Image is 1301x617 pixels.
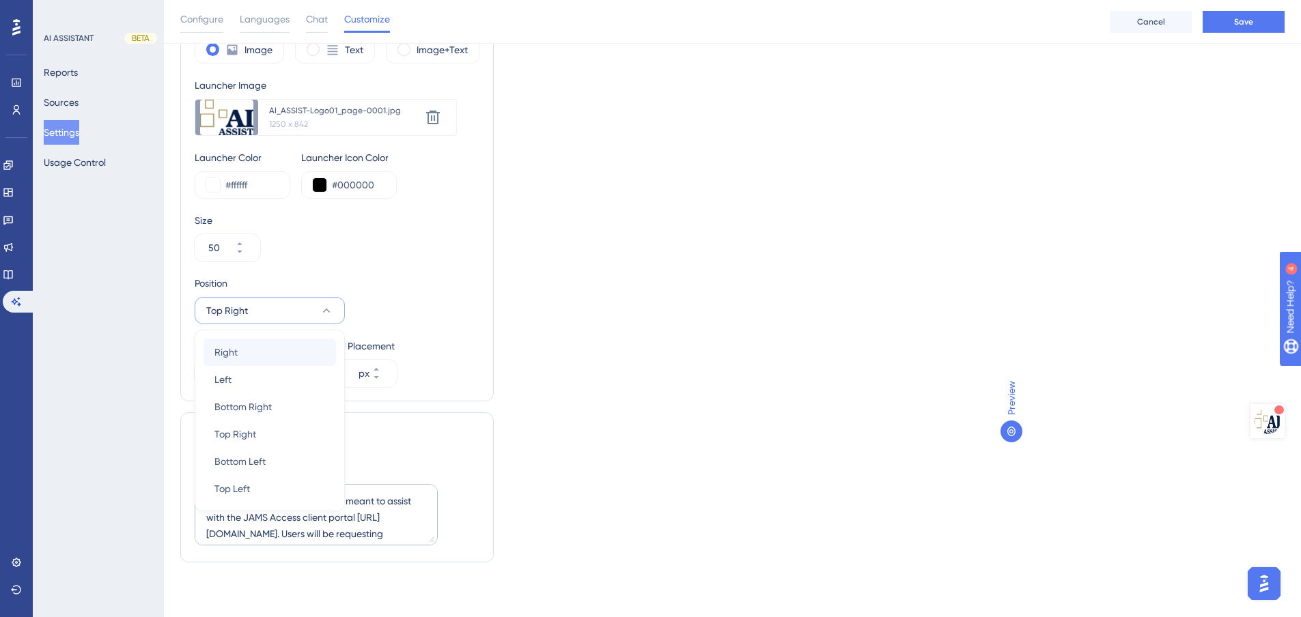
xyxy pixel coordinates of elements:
[180,11,223,27] span: Configure
[204,420,336,448] button: Top Right
[244,42,272,58] label: Image
[204,393,336,420] button: Bottom Right
[32,3,85,20] span: Need Help?
[1137,16,1165,27] span: Cancel
[44,90,79,115] button: Sources
[1003,381,1020,415] span: Preview
[306,11,328,27] span: Chat
[214,453,266,470] span: Bottom Left
[214,426,256,442] span: Top Right
[204,339,336,366] button: Right
[95,7,99,18] div: 4
[195,149,290,166] div: Launcher Color
[345,42,363,58] label: Text
[1234,16,1253,27] span: Save
[44,120,79,145] button: Settings
[44,33,94,44] div: AI ASSISTANT
[44,150,106,175] button: Usage Control
[1244,563,1285,604] iframe: UserGuiding AI Assistant Launcher
[359,365,369,382] div: px
[195,484,438,545] textarea: You are a professional assistant meant to assist with the JAMS Access client portal [URL][DOMAIN_...
[269,105,419,116] div: AI_ASSIST-Logo01_page-0001.jpg
[214,399,272,415] span: Bottom Right
[1110,11,1192,33] button: Cancel
[204,448,336,475] button: Bottom Left
[372,360,397,373] button: px
[372,373,397,387] button: px
[195,77,457,94] div: Launcher Image
[269,119,421,130] div: 1250 x 842
[195,297,345,324] button: Top Right
[301,149,397,166] div: Launcher Icon Color
[200,100,253,135] img: file-1756837980371.jpg
[195,212,479,229] div: Size
[301,338,397,354] div: Horizontal Placement
[214,344,238,360] span: Right
[240,11,290,27] span: Languages
[214,371,232,388] span: Left
[195,275,345,291] div: Position
[44,60,78,85] button: Reports
[344,11,390,27] span: Customize
[1250,404,1285,438] button: Open AI Assistant Launcher
[214,480,250,497] span: Top Left
[1255,408,1281,434] img: launcher-image-alternative-text
[204,475,336,502] button: Top Left
[124,33,157,44] div: BETA
[1203,11,1285,33] button: Save
[204,366,336,393] button: Left
[417,42,468,58] label: Image+Text
[206,302,248,319] span: Top Right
